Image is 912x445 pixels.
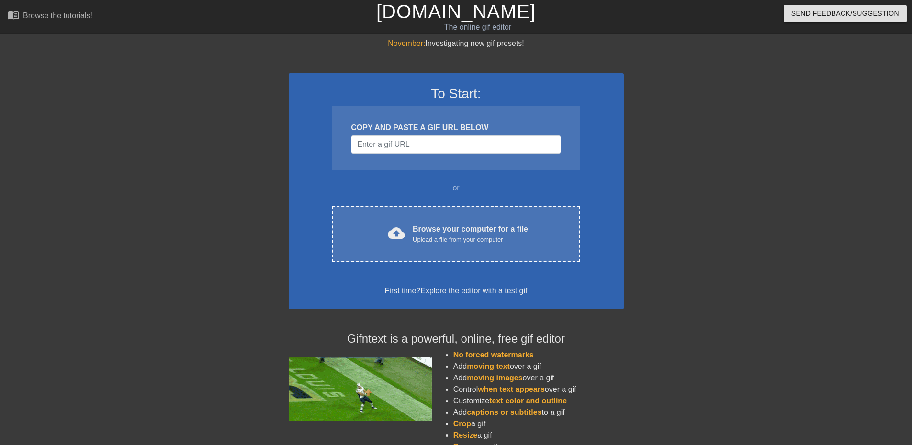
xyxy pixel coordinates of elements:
[314,182,599,194] div: or
[289,332,624,346] h4: Gifntext is a powerful, online, free gif editor
[420,287,527,295] a: Explore the editor with a test gif
[467,374,522,382] span: moving images
[309,22,647,33] div: The online gif editor
[467,408,541,416] span: captions or subtitles
[453,420,471,428] span: Crop
[388,39,425,47] span: November:
[388,224,405,242] span: cloud_upload
[453,395,624,407] li: Customize
[453,361,624,372] li: Add over a gif
[301,285,611,297] div: First time?
[453,351,534,359] span: No forced watermarks
[784,5,907,22] button: Send Feedback/Suggestion
[23,11,92,20] div: Browse the tutorials!
[453,407,624,418] li: Add to a gif
[467,362,510,370] span: moving text
[478,385,545,393] span: when text appears
[791,8,899,20] span: Send Feedback/Suggestion
[8,9,19,21] span: menu_book
[289,357,432,421] img: football_small.gif
[8,9,92,24] a: Browse the tutorials!
[453,431,478,439] span: Resize
[453,372,624,384] li: Add over a gif
[376,1,536,22] a: [DOMAIN_NAME]
[413,223,528,245] div: Browse your computer for a file
[301,86,611,102] h3: To Start:
[289,38,624,49] div: Investigating new gif presets!
[453,418,624,430] li: a gif
[413,235,528,245] div: Upload a file from your computer
[453,384,624,395] li: Control over a gif
[351,122,561,133] div: COPY AND PASTE A GIF URL BELOW
[453,430,624,441] li: a gif
[489,397,567,405] span: text color and outline
[351,135,561,154] input: Username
